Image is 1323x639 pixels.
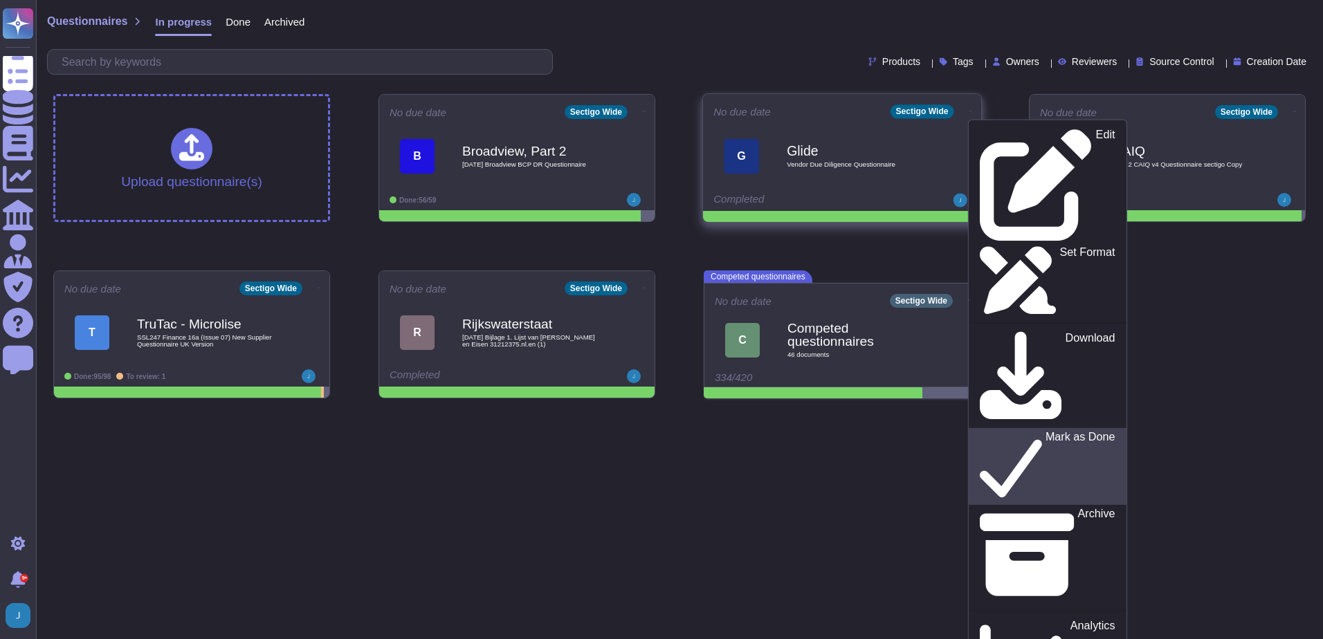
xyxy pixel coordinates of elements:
div: 9+ [20,574,28,582]
div: Sectigo Wide [890,294,953,308]
p: Archive [1078,508,1115,602]
div: Sectigo Wide [1215,105,1278,119]
button: user [3,600,40,631]
span: Step 2 CAIQ v4 Questionnaire sectigo Copy [1113,161,1251,168]
span: No due date [715,296,772,306]
p: Set Format [1060,247,1115,314]
span: In progress [155,17,212,27]
b: Competed questionnaires [787,322,926,348]
span: Archived [264,17,304,27]
div: T [75,315,109,350]
div: Completed [713,194,885,207]
b: TruTac - Microlise [137,317,275,331]
div: B [400,139,435,174]
span: No due date [713,106,771,117]
span: SSL247 Finance 16a (Issue 07) New Supplier Questionnaire UK Version [137,334,275,347]
b: Glide [787,144,927,157]
span: [DATE] Broadview BCP DR Questionnaire [462,161,601,168]
span: Questionnaires [47,16,127,27]
span: Done [226,17,250,27]
div: C [725,323,760,358]
div: G [724,138,759,174]
img: user [954,194,967,207]
img: user [6,603,30,628]
span: Reviewers [1072,57,1117,66]
span: Done: 56/59 [399,196,436,204]
img: user [627,369,641,383]
p: Edit [1096,129,1115,241]
div: Sectigo Wide [239,281,302,295]
img: user [302,369,316,383]
span: Source Control [1149,57,1214,66]
span: Competed questionnaires [704,270,812,283]
a: Download [969,329,1126,429]
img: user [1277,193,1291,207]
span: [DATE] Bijlage 1. Lijst van [PERSON_NAME] en Eisen 31212375.nl.en (1) [462,334,601,347]
span: No due date [390,284,446,294]
span: No due date [64,284,121,294]
b: Broadview, Part 2 [462,145,601,158]
span: Tags [953,57,974,66]
a: Set Format [969,243,1126,317]
div: Completed [390,369,559,383]
span: 46 document s [787,351,926,358]
b: CAIQ [1113,145,1251,158]
a: Edit [969,126,1126,244]
div: Sectigo Wide [565,105,628,119]
p: Mark as Done [1046,432,1115,502]
span: No due date [390,107,446,118]
a: Mark as Done [969,428,1126,505]
span: Owners [1006,57,1039,66]
img: user [627,193,641,207]
span: Done: 95/98 [74,373,111,380]
p: Download [1066,333,1115,426]
input: Search by keywords [55,50,552,74]
div: Sectigo Wide [890,104,954,118]
b: Rijkswaterstaat [462,317,601,331]
span: No due date [1040,107,1097,118]
div: Sectigo Wide [565,281,628,295]
span: 334/420 [715,371,752,383]
a: Archive [969,505,1126,605]
div: Upload questionnaire(s) [121,128,262,188]
span: Vendor Due Diligence Questionnaire [787,161,927,168]
span: Creation Date [1247,57,1306,66]
div: R [400,315,435,350]
span: Products [882,57,920,66]
span: To review: 1 [126,373,165,380]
